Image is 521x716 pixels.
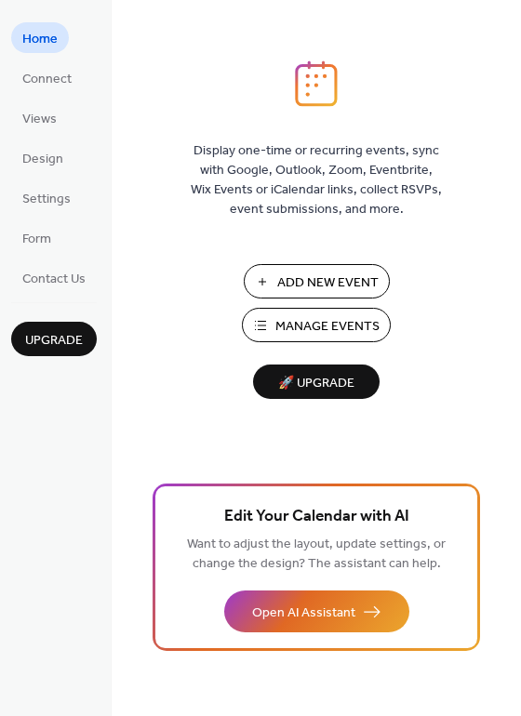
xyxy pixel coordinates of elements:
[275,317,380,337] span: Manage Events
[224,590,409,632] button: Open AI Assistant
[264,371,368,396] span: 🚀 Upgrade
[11,262,97,293] a: Contact Us
[25,331,83,351] span: Upgrade
[22,70,72,89] span: Connect
[252,603,355,623] span: Open AI Assistant
[22,190,71,209] span: Settings
[244,264,390,298] button: Add New Event
[11,222,62,253] a: Form
[191,141,442,219] span: Display one-time or recurring events, sync with Google, Outlook, Zoom, Eventbrite, Wix Events or ...
[242,308,391,342] button: Manage Events
[11,142,74,173] a: Design
[11,62,83,93] a: Connect
[11,182,82,213] a: Settings
[22,150,63,169] span: Design
[11,322,97,356] button: Upgrade
[224,504,409,530] span: Edit Your Calendar with AI
[253,365,380,399] button: 🚀 Upgrade
[22,30,58,49] span: Home
[11,22,69,53] a: Home
[22,110,57,129] span: Views
[277,273,379,293] span: Add New Event
[22,230,51,249] span: Form
[11,102,68,133] a: Views
[295,60,338,107] img: logo_icon.svg
[22,270,86,289] span: Contact Us
[187,532,446,577] span: Want to adjust the layout, update settings, or change the design? The assistant can help.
